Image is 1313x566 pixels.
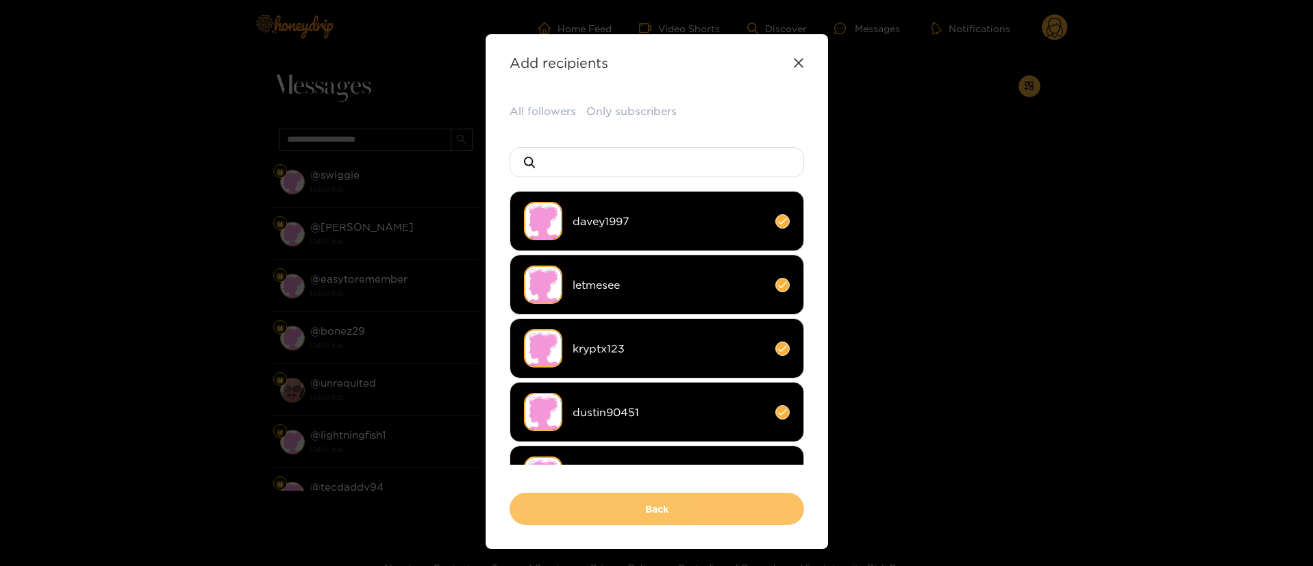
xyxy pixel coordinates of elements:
[510,55,608,70] strong: Add recipients
[586,103,677,119] button: Only subscribers
[524,393,562,431] img: no-avatar.png
[524,329,562,368] img: no-avatar.png
[510,493,804,525] button: Back
[573,214,765,229] span: davey1997
[524,202,562,240] img: no-avatar.png
[524,266,562,304] img: no-avatar.png
[573,277,765,293] span: letmesee
[524,456,562,495] img: no-avatar.png
[573,341,765,357] span: kryptx123
[510,103,576,119] button: All followers
[573,404,765,420] span: dustin90451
